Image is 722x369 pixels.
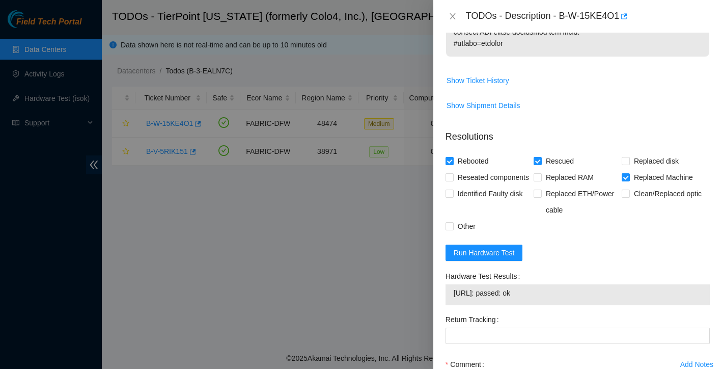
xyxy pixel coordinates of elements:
span: close [449,12,457,20]
span: Replaced ETH/Power cable [542,186,622,218]
span: Clean/Replaced optic [630,186,706,202]
div: TODOs - Description - B-W-15KE4O1 [466,8,710,24]
span: Other [454,218,480,234]
p: Resolutions [446,122,710,144]
button: Show Shipment Details [446,97,521,114]
div: Add Notes [680,361,713,368]
button: Run Hardware Test [446,245,523,261]
span: Reseated components [454,169,533,186]
input: Return Tracking [446,328,710,344]
span: Run Hardware Test [454,247,515,258]
label: Return Tracking [446,311,503,328]
span: Replaced Machine [630,169,697,186]
span: Rebooted [454,153,493,169]
span: Show Ticket History [447,75,509,86]
button: Show Ticket History [446,72,510,89]
span: Replaced disk [630,153,683,169]
span: Replaced RAM [542,169,598,186]
span: Rescued [542,153,578,169]
button: Close [446,12,460,21]
span: [URL]: passed: ok [454,287,702,299]
span: Identified Faulty disk [454,186,527,202]
label: Hardware Test Results [446,268,524,284]
span: Show Shipment Details [447,100,520,111]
